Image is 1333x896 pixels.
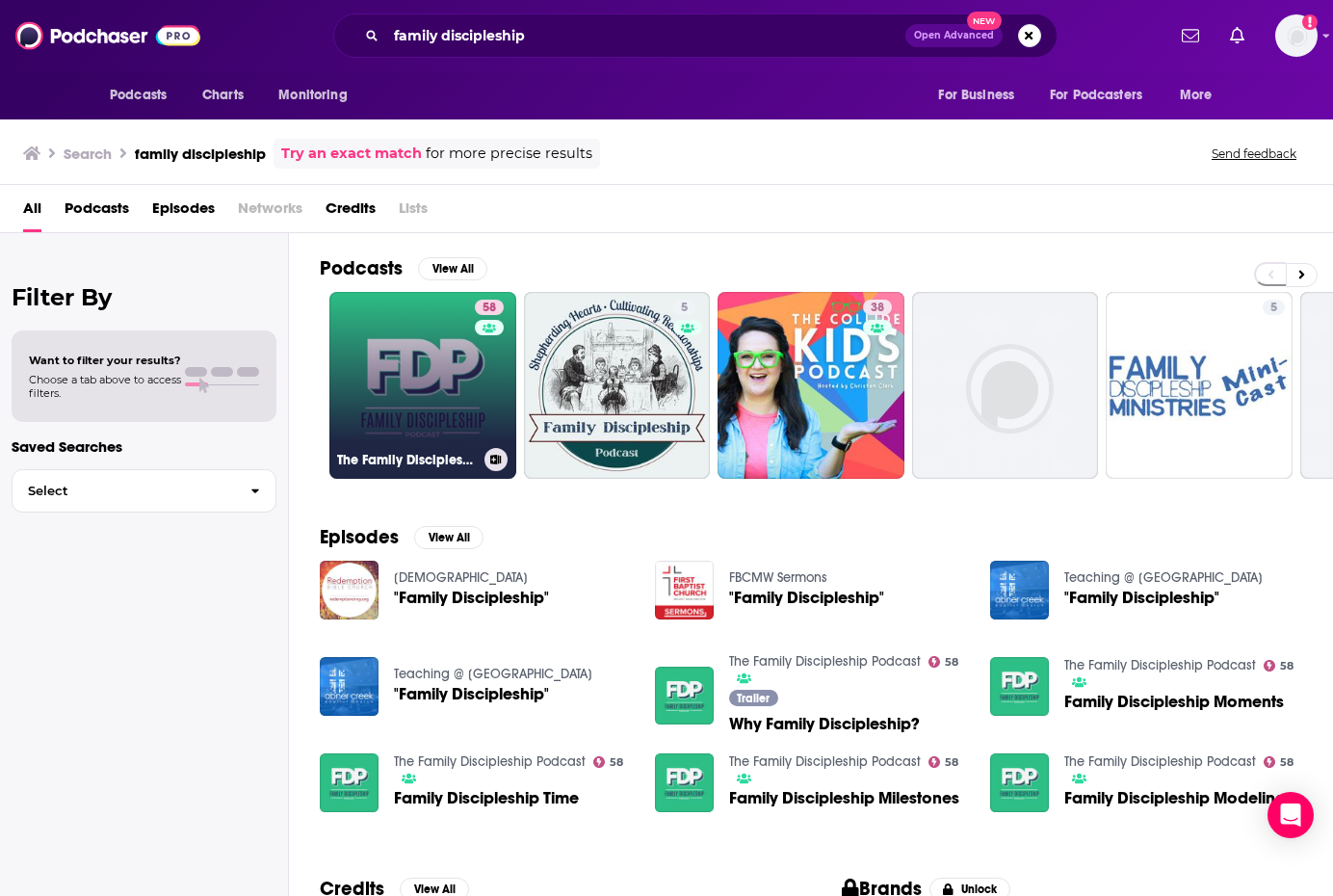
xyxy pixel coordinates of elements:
[945,658,958,667] span: 58
[333,13,1058,58] div: Search podcasts, credits, & more...
[729,790,959,806] a: Family Discipleship Milestones
[326,193,376,232] a: Credits
[394,666,592,682] a: Teaching @ The Creek
[871,299,884,318] span: 38
[1064,753,1256,770] a: The Family Discipleship Podcast
[1064,657,1256,673] a: The Family Discipleship Podcast
[135,145,266,163] h3: family discipleship
[655,561,714,619] a: "Family Discipleship"
[729,716,920,732] span: Why Family Discipleship?
[202,82,244,109] span: Charts
[990,657,1049,716] img: Family Discipleship Moments
[1064,569,1263,586] a: Teaching @ The Creek
[1174,19,1207,52] a: Show notifications dropdown
[399,193,428,232] span: Lists
[1302,14,1318,30] svg: Add a profile image
[320,753,379,812] img: Family Discipleship Time
[1264,660,1294,672] a: 58
[729,590,884,606] a: "Family Discipleship"
[418,257,487,280] button: View All
[1280,662,1294,671] span: 58
[281,143,422,165] a: Try an exact match
[1180,82,1213,109] span: More
[65,193,129,232] a: Podcasts
[414,526,484,549] button: View All
[320,256,487,280] a: PodcastsView All
[110,82,167,109] span: Podcasts
[1166,77,1237,114] button: open menu
[475,300,504,315] a: 58
[96,77,192,114] button: open menu
[718,292,904,479] a: 38
[320,256,403,280] h2: Podcasts
[329,292,516,479] a: 58The Family Discipleship Podcast
[320,657,379,716] a: "Family Discipleship"
[394,569,528,586] a: Redemption Bible Church
[1064,694,1284,710] a: Family Discipleship Moments
[673,300,695,315] a: 5
[29,373,181,400] span: Choose a tab above to access filters.
[990,753,1049,812] img: Family Discipleship Modeling
[394,590,549,606] a: "Family Discipleship"
[394,753,586,770] a: The Family Discipleship Podcast
[1064,790,1286,806] a: Family Discipleship Modeling
[1275,14,1318,57] img: User Profile
[655,753,714,812] img: Family Discipleship Milestones
[1222,19,1252,52] a: Show notifications dropdown
[238,193,302,232] span: Networks
[190,77,255,114] a: Charts
[1050,82,1142,109] span: For Podcasters
[928,656,959,668] a: 58
[729,753,921,770] a: The Family Discipleship Podcast
[1280,758,1294,767] span: 58
[15,17,200,54] img: Podchaser - Follow, Share and Rate Podcasts
[863,300,892,315] a: 38
[1275,14,1318,57] span: Logged in as shcarlos
[990,561,1049,619] img: "Family Discipleship"
[29,354,181,367] span: Want to filter your results?
[729,653,921,670] a: The Family Discipleship Podcast
[938,82,1014,109] span: For Business
[729,569,827,586] a: FBCMW Sermons
[1206,145,1302,162] button: Send feedback
[23,193,41,232] a: All
[524,292,711,479] a: 5
[394,790,579,806] a: Family Discipleship Time
[265,77,372,114] button: open menu
[610,758,623,767] span: 58
[394,686,549,702] a: "Family Discipleship"
[12,469,276,513] button: Select
[1264,756,1294,768] a: 58
[13,485,235,497] span: Select
[386,20,905,51] input: Search podcasts, credits, & more...
[1263,300,1285,315] a: 5
[320,525,399,549] h2: Episodes
[945,758,958,767] span: 58
[1037,77,1170,114] button: open menu
[593,756,624,768] a: 58
[914,31,994,40] span: Open Advanced
[1270,299,1277,318] span: 5
[152,193,215,232] a: Episodes
[925,77,1038,114] button: open menu
[905,24,1003,47] button: Open AdvancedNew
[655,667,714,725] img: Why Family Discipleship?
[64,145,112,163] h3: Search
[320,525,484,549] a: EpisodesView All
[737,693,770,704] span: Trailer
